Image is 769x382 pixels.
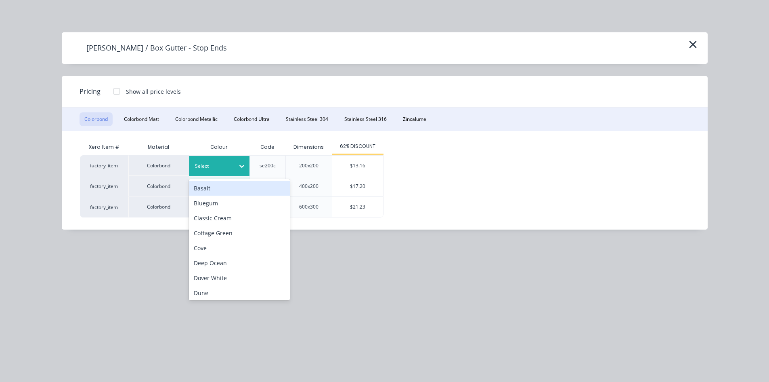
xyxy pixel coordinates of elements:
div: Cove [189,241,290,255]
div: Dover White [189,270,290,285]
div: Show all price levels [126,87,181,96]
button: Zincalume [398,112,431,126]
button: Stainless Steel 316 [339,112,392,126]
button: Colorbond Metallic [170,112,222,126]
div: Colour [189,139,249,155]
div: Colorbond [128,176,189,196]
h4: [PERSON_NAME] / Box Gutter - Stop Ends [74,40,239,56]
div: Material [128,139,189,155]
div: $17.20 [332,176,383,196]
div: 600x300 [299,203,318,211]
div: Classic Cream [189,211,290,226]
div: Basalt [189,181,290,196]
div: Dimensions [287,137,330,157]
div: Dune [189,285,290,300]
div: Deep Ocean [189,255,290,270]
div: Cottage Green [189,226,290,241]
span: Pricing [80,87,101,96]
div: se200c [260,162,276,169]
button: Stainless Steel 304 [281,112,333,126]
div: Colorbond [128,155,189,176]
div: Bluegum [189,196,290,211]
div: 62% DISCOUNT [332,143,383,150]
div: factory_item [80,196,128,217]
div: Xero Item # [80,139,128,155]
div: $13.16 [332,156,383,176]
div: 400x200 [299,183,318,190]
div: factory_item [80,155,128,176]
button: Colorbond Matt [119,112,164,126]
div: 200x200 [299,162,318,169]
button: Colorbond Ultra [229,112,274,126]
div: $21.23 [332,197,383,217]
div: Colorbond [128,196,189,217]
button: Colorbond [80,112,113,126]
div: Code [254,137,281,157]
div: factory_item [80,176,128,196]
